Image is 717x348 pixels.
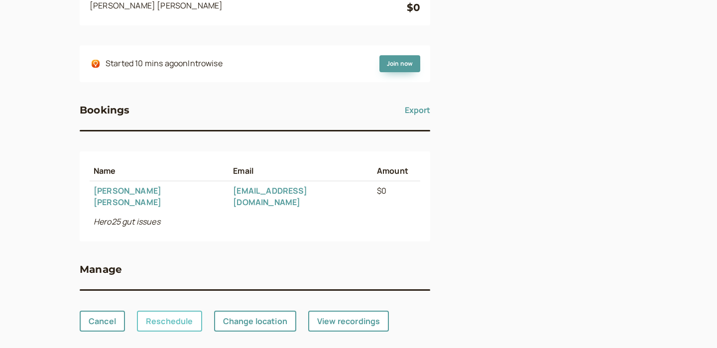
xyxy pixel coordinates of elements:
[106,57,223,70] div: Started 10 mins ago on
[214,311,296,332] a: Change location
[373,181,412,212] td: $0
[379,55,420,72] a: Join now
[229,161,373,181] th: Email
[80,311,125,332] a: Cancel
[90,161,229,181] th: Name
[80,261,122,277] h3: Manage
[233,185,307,208] a: [EMAIL_ADDRESS][DOMAIN_NAME]
[137,311,202,332] a: Reschedule
[667,300,717,348] iframe: Chat Widget
[92,60,100,68] img: integrations-introwise-icon.png
[94,185,161,208] a: [PERSON_NAME] [PERSON_NAME]
[373,161,412,181] th: Amount
[188,58,222,69] span: Introwise
[80,102,130,118] h3: Bookings
[94,216,160,227] i: Hero25 gut issues
[308,311,389,332] a: View recordings
[405,102,430,118] button: Export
